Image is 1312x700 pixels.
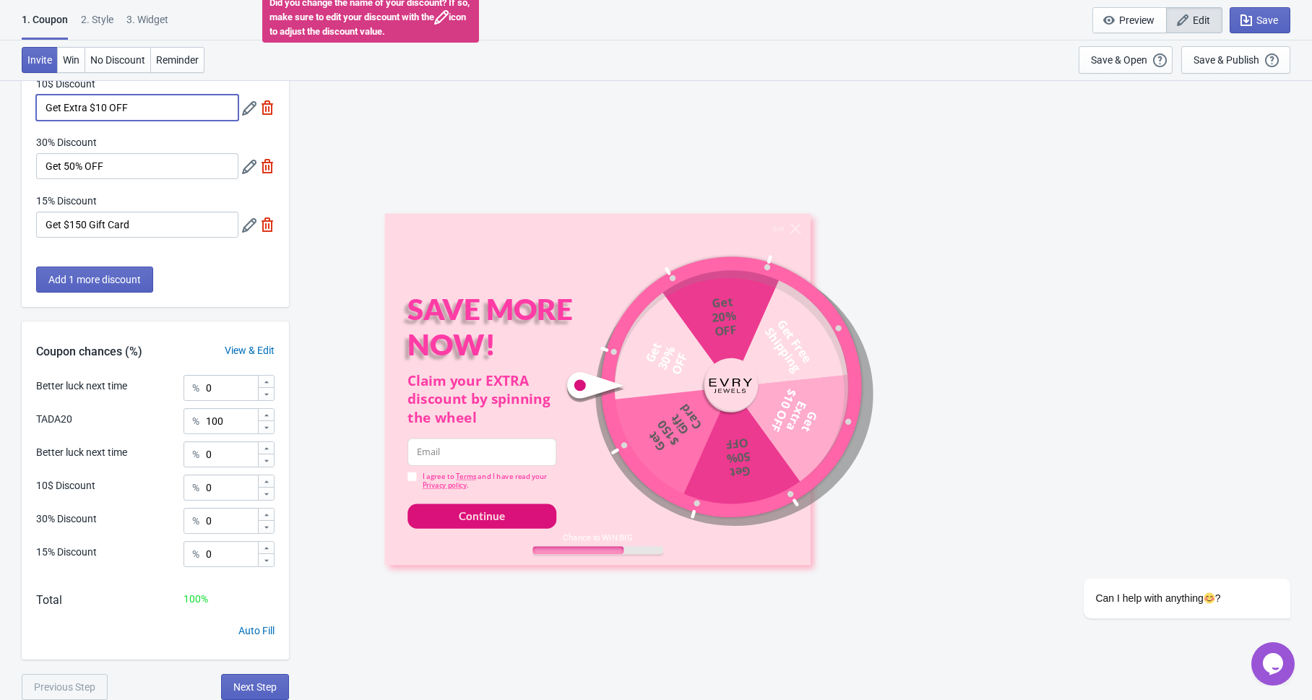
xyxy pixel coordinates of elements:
[22,343,157,360] div: Coupon chances (%)
[205,508,257,534] input: Chance
[85,47,151,73] button: No Discount
[22,12,68,40] div: 1. Coupon
[36,379,127,394] div: Better luck next time
[205,408,257,434] input: Chance
[1091,54,1147,66] div: Save & Open
[221,674,289,700] button: Next Step
[192,379,199,397] div: %
[1092,7,1167,33] button: Preview
[48,274,141,285] span: Add 1 more discount
[63,54,79,66] span: Win
[36,135,97,150] label: 30% Discount
[192,479,199,496] div: %
[27,54,52,66] span: Invite
[772,225,784,233] div: Quit
[156,54,199,66] span: Reminder
[205,441,257,467] input: Chance
[205,541,257,567] input: Chance
[184,593,208,605] span: 100 %
[1193,14,1210,26] span: Edit
[36,267,153,293] button: Add 1 more discount
[238,623,275,639] div: Auto Fill
[36,478,95,493] div: 10$ Discount
[205,475,257,501] input: Chance
[407,371,556,428] div: Claim your EXTRA discount by spinning the wheel
[36,194,97,208] label: 15% Discount
[233,681,277,693] span: Next Step
[1079,46,1173,74] button: Save & Open
[57,47,85,73] button: Win
[81,12,113,38] div: 2 . Style
[1166,7,1222,33] button: Edit
[192,545,199,563] div: %
[36,412,72,427] div: TADA20
[192,412,199,430] div: %
[36,445,127,460] div: Better luck next time
[407,292,586,362] div: SAVE MORE NOW!
[260,100,275,115] img: delete.svg
[407,438,556,466] input: Email
[1181,46,1290,74] button: Save & Publish
[260,217,275,232] img: delete.svg
[36,511,97,527] div: 30% Discount
[36,545,97,560] div: 15% Discount
[1037,449,1298,635] iframe: chat widget
[532,532,663,543] div: Chance to WIN BIG
[1251,642,1298,686] iframe: chat widget
[192,446,199,463] div: %
[423,480,467,490] a: Privacy policy
[1194,54,1259,66] div: Save & Publish
[192,512,199,530] div: %
[36,592,62,609] div: Total
[36,77,95,91] label: 10$ Discount
[1119,14,1155,26] span: Preview
[459,509,505,524] div: Continue
[1230,7,1290,33] button: Save
[456,472,476,481] a: Terms
[150,47,204,73] button: Reminder
[22,47,58,73] button: Invite
[90,54,145,66] span: No Discount
[260,159,275,173] img: delete.svg
[205,375,257,401] input: Chance
[126,12,168,38] div: 3. Widget
[1256,14,1278,26] span: Save
[423,472,556,491] div: I agree to and I have read your .
[210,343,289,358] div: View & Edit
